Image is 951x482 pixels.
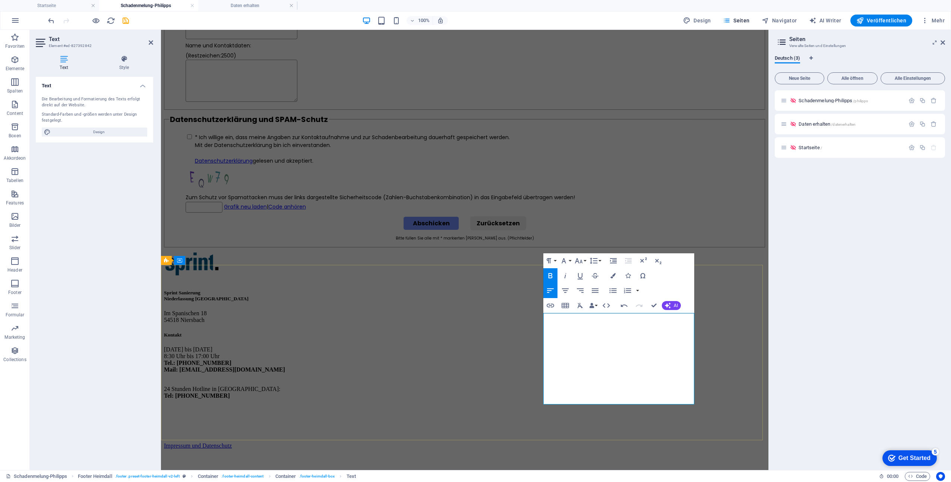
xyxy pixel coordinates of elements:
div: Duplizieren [919,121,926,127]
button: Italic (Ctrl+I) [558,268,572,283]
h4: Schadenmelung-Philipps [99,1,198,10]
span: . footer-heimdall-box [299,472,335,481]
p: Footer [8,289,22,295]
div: Daten erhalten/datenerhalten [796,122,905,126]
span: AI Writer [809,17,841,24]
p: Akkordeon [4,155,26,161]
button: Alle öffnen [827,72,878,84]
div: Get Started 5 items remaining, 0% complete [6,4,60,19]
div: Einstellungen [909,144,915,151]
span: Daten erhalten [799,121,856,127]
span: Navigator [762,17,797,24]
strong: Mail: [EMAIL_ADDRESS][DOMAIN_NAME] [3,337,124,343]
div: Einstellungen [909,121,915,127]
button: Ordered List [620,283,635,298]
h3: Verwalte Seiten und Einstellungen [789,43,930,49]
div: Die Startseite kann nicht gelöscht werden [931,144,937,151]
button: Underline (Ctrl+U) [573,268,587,283]
h2: Seiten [789,36,945,43]
button: Veröffentlichen [850,15,912,26]
span: AI [674,303,678,308]
span: Alle öffnen [831,76,874,81]
button: Usercentrics [936,472,945,481]
span: Deutsch (3) [775,54,800,64]
button: Data Bindings [588,298,598,313]
button: AI Writer [806,15,844,26]
p: [DATE] bis [DATE] 8:30 Uhr bis 17:00 Uhr [3,316,604,350]
i: Rückgängig: Text ändern (Strg+Z) [47,16,56,25]
button: Bold (Ctrl+B) [543,268,557,283]
p: Elemente [6,66,25,72]
button: Icons [621,268,635,283]
span: /datenerhalten [831,122,856,126]
a: Klick, um Auswahl aufzuheben. Doppelklick öffnet Seitenverwaltung [6,472,67,481]
button: Unordered List [606,283,620,298]
button: Design [42,128,147,137]
button: reload [106,16,115,25]
i: Seite neu laden [107,16,115,25]
h3: Element #ed-827392842 [49,43,138,49]
i: Save (Ctrl+S) [121,16,130,25]
button: AI [662,301,681,310]
button: Strikethrough [588,268,602,283]
button: Align Right [573,283,587,298]
p: Slider [9,245,21,251]
div: Sprachen-Tabs [775,55,945,69]
button: Confirm (Ctrl+⏎) [647,298,661,313]
button: HTML [599,298,613,313]
i: Bei Größenänderung Zoomstufe automatisch an das gewählte Gerät anpassen. [437,17,444,24]
button: Align Left [543,283,557,298]
div: Design (Strg+Alt+Y) [680,15,714,26]
span: 00 00 [887,472,898,481]
button: Navigator [759,15,800,26]
div: Startseite/ [796,145,905,150]
span: : [892,473,893,479]
h4: Daten erhalten [198,1,297,10]
button: Line Height [588,253,602,268]
p: Header [7,267,22,273]
button: Decrease Indent [621,253,635,268]
button: Redo (Ctrl+Shift+Z) [632,298,646,313]
h6: Session-Zeit [879,472,899,481]
button: Design [680,15,714,26]
button: Colors [606,268,620,283]
p: Content [7,110,23,116]
h4: Text [36,55,95,71]
button: Align Center [558,283,572,298]
h2: Text [49,36,153,43]
span: . footer .preset-footer-heimdall-v2-left [115,472,180,481]
span: Klick zum Auswählen. Doppelklick zum Bearbeiten [275,472,296,481]
div: Die Bearbeitung und Formatierung des Texts erfolgt direkt auf der Website. [42,96,147,109]
span: Neue Seite [778,76,821,81]
p: 24 Stunden Hotline in [GEOGRAPHIC_DATA]: [3,356,604,376]
div: Einstellungen [909,97,915,104]
p: Collections [3,357,26,363]
div: Standard-Farben und -größen werden unter Design festgelegt. [42,112,147,124]
span: Seiten [723,17,750,24]
button: Seiten [720,15,753,26]
div: 5 [55,1,63,9]
span: / [821,146,822,150]
span: Mehr [921,17,945,24]
button: Klicke hier, um den Vorschau-Modus zu verlassen [91,16,100,25]
button: Insert Link [543,298,557,313]
p: Boxen [9,133,21,139]
button: Font Family [558,253,572,268]
h4: Text [36,77,153,90]
button: Neue Seite [775,72,824,84]
span: . footer-heimdall-content [221,472,263,481]
p: Bilder [9,222,21,228]
button: Insert Table [558,298,572,313]
div: Schadenmelung-Philipps/philipps [796,98,905,103]
button: Undo (Ctrl+Z) [617,298,631,313]
span: Klick zum Auswählen. Doppelklick zum Bearbeiten [198,472,219,481]
div: Entfernen [931,121,937,127]
p: Formular [6,312,25,318]
span: Schadenmelung-Philipps [799,98,868,103]
button: Align Justify [588,283,602,298]
button: Subscript [651,253,665,268]
span: Design [683,17,711,24]
button: Superscript [636,253,650,268]
button: Clear Formatting [573,298,587,313]
button: Increase Indent [606,253,620,268]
